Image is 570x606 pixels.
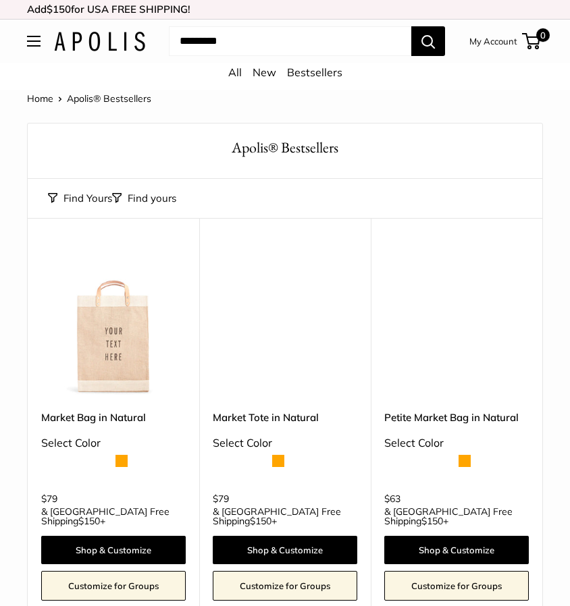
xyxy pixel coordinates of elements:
[421,515,443,527] span: $150
[169,26,411,56] input: Search...
[41,536,186,564] a: Shop & Customize
[27,36,41,47] button: Open menu
[384,536,529,564] a: Shop & Customize
[41,571,186,601] a: Customize for Groups
[253,65,276,79] a: New
[213,252,357,396] a: description_Make it yours with custom printed text.description_The Original Market bag in its 4 n...
[523,33,540,49] a: 0
[250,515,271,527] span: $150
[112,189,176,208] button: Filter collection
[469,33,517,49] a: My Account
[41,252,186,396] a: Market Bag in NaturalMarket Bag in Natural
[213,493,229,505] span: $79
[41,507,186,526] span: & [GEOGRAPHIC_DATA] Free Shipping +
[411,26,445,56] button: Search
[54,32,145,51] img: Apolis
[213,571,357,601] a: Customize for Groups
[287,65,342,79] a: Bestsellers
[41,410,186,425] a: Market Bag in Natural
[384,507,529,526] span: & [GEOGRAPHIC_DATA] Free Shipping +
[213,536,357,564] a: Shop & Customize
[384,433,529,453] div: Select Color
[41,252,186,396] img: Market Bag in Natural
[384,493,400,505] span: $63
[536,28,550,42] span: 0
[67,92,151,105] span: Apolis® Bestsellers
[78,515,100,527] span: $150
[384,571,529,601] a: Customize for Groups
[213,433,357,453] div: Select Color
[48,137,522,158] h1: Apolis® Bestsellers
[384,252,529,396] a: Petite Market Bag in Naturaldescription_Effortless style that elevates every moment
[27,92,53,105] a: Home
[228,65,242,79] a: All
[213,410,357,425] a: Market Tote in Natural
[41,433,186,453] div: Select Color
[48,189,112,208] button: Find Yours
[384,410,529,425] a: Petite Market Bag in Natural
[27,90,151,107] nav: Breadcrumb
[213,507,357,526] span: & [GEOGRAPHIC_DATA] Free Shipping +
[47,3,71,16] span: $150
[41,493,57,505] span: $79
